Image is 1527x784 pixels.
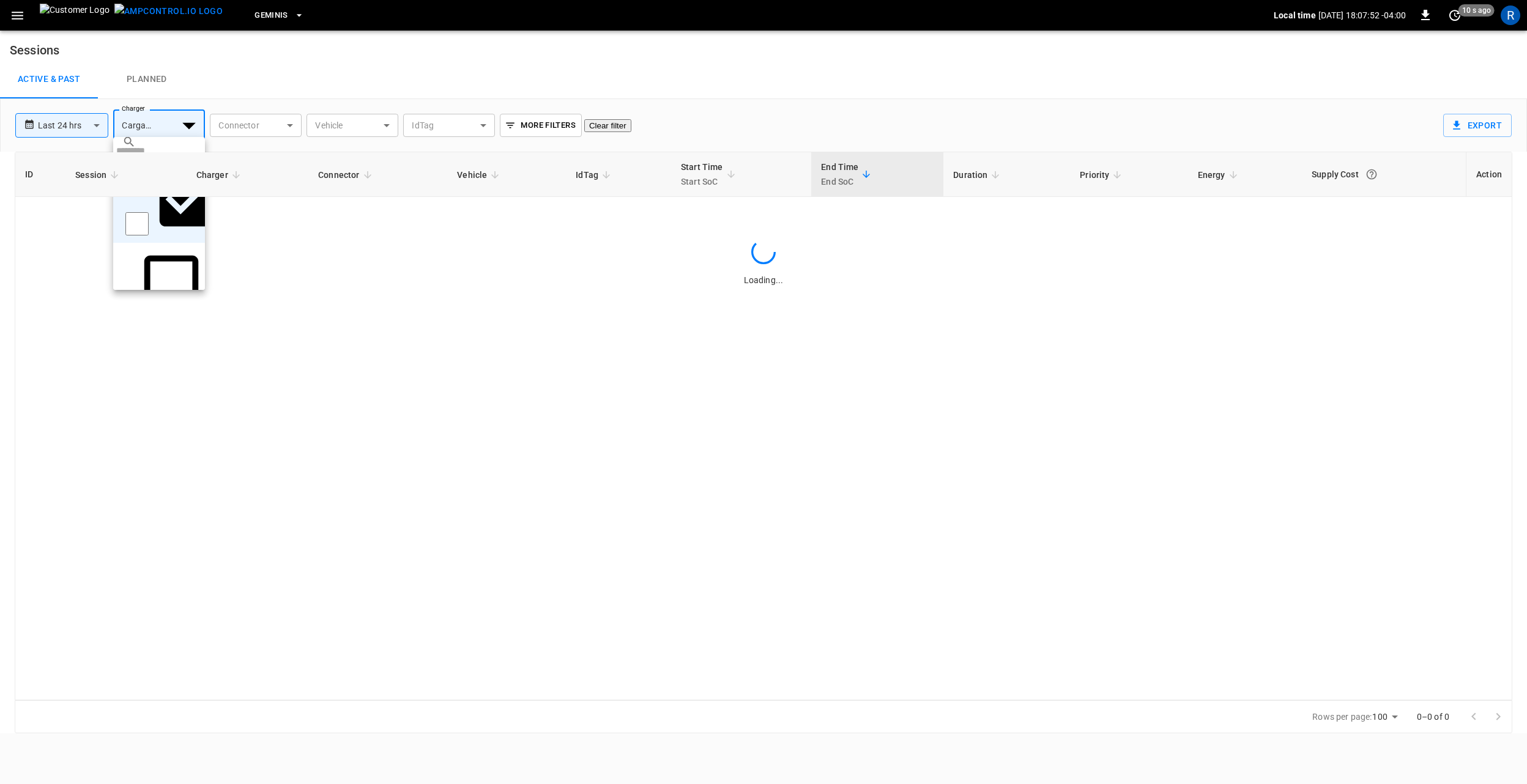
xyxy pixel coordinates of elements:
p: [DATE] 18:07:52 -04:00 [1318,9,1406,21]
span: Loading... [744,275,783,285]
p: End SoC [821,174,858,189]
div: 100 [1372,708,1402,726]
button: set refresh interval [1445,6,1465,25]
th: ID [15,152,65,197]
span: IdTag [576,168,614,182]
img: Customer Logo [40,4,110,27]
div: profile-icon [1501,6,1520,25]
li: Cargador 3 [113,160,205,243]
span: Vehicle [457,168,503,182]
p: 0–0 of 0 [1417,711,1449,723]
table: sessions table [15,152,1512,234]
div: sessions table [15,152,1512,700]
p: Rows per page: [1312,711,1372,723]
th: Action [1466,152,1512,197]
span: Priority [1080,168,1125,182]
p: Local time [1274,9,1316,21]
span: Energy [1198,168,1241,182]
img: ampcontrol.io logo [114,4,223,19]
div: Start Time [681,160,723,189]
div: Last 24 hrs [38,114,108,137]
button: Export [1443,114,1512,137]
div: Cargador 3 [113,114,173,137]
button: The cost of your charging session based on your supply rates [1361,163,1383,185]
button: More Filters [500,114,581,137]
label: Charger [122,104,145,114]
button: Clear filter [584,119,631,132]
div: End Time [821,160,858,189]
span: Duration [953,168,1003,182]
div: Supply Cost [1312,163,1456,185]
span: 10 s ago [1458,4,1495,17]
li: Cargador 1 [113,243,205,326]
a: Planned [98,60,196,99]
span: Connector [318,168,375,182]
p: Start SoC [681,174,723,189]
span: Charger [196,168,244,182]
span: Session [75,168,122,182]
span: Geminis [254,9,288,23]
